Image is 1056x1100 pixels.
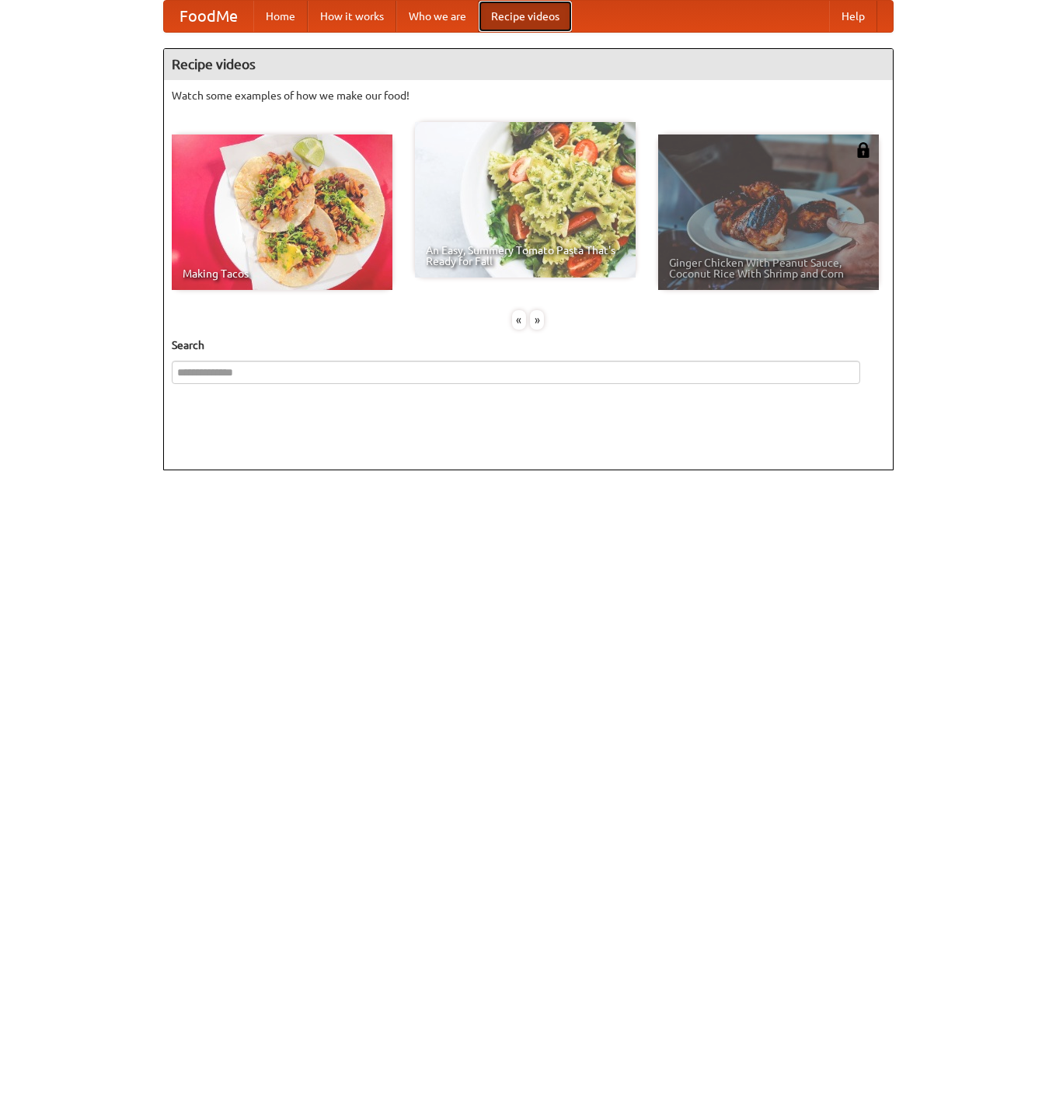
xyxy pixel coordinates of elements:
a: An Easy, Summery Tomato Pasta That's Ready for Fall [415,122,636,278]
span: Making Tacos [183,268,382,279]
a: Home [253,1,308,32]
h4: Recipe videos [164,49,893,80]
span: An Easy, Summery Tomato Pasta That's Ready for Fall [426,245,625,267]
p: Watch some examples of how we make our food! [172,88,885,103]
img: 483408.png [856,142,871,158]
div: » [530,310,544,330]
a: FoodMe [164,1,253,32]
h5: Search [172,337,885,353]
a: Recipe videos [479,1,572,32]
a: How it works [308,1,396,32]
a: Help [829,1,877,32]
div: « [512,310,526,330]
a: Who we are [396,1,479,32]
a: Making Tacos [172,134,392,290]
